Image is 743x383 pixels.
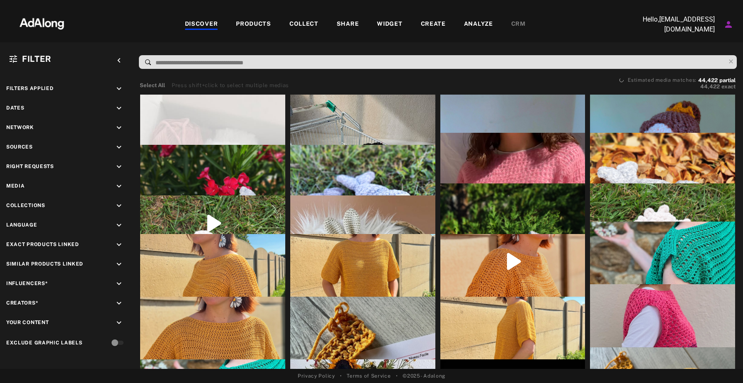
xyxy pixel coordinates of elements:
span: Sources [6,144,33,150]
i: keyboard_arrow_down [114,240,124,249]
span: Creators* [6,300,38,306]
div: ANALYZE [464,20,493,29]
iframe: Chat Widget [702,343,743,383]
i: keyboard_arrow_down [114,279,124,288]
a: Privacy Policy [298,372,335,380]
button: 44,422partial [698,78,736,83]
div: Press shift+click to select multiple medias [172,81,289,90]
span: © 2025 - Adalong [403,372,445,380]
div: WIDGET [377,20,402,29]
i: keyboard_arrow_down [114,143,124,152]
i: keyboard_arrow_left [114,56,124,65]
div: DISCOVER [185,20,218,29]
p: Hello, [EMAIL_ADDRESS][DOMAIN_NAME] [632,15,715,34]
span: Exact Products Linked [6,242,79,247]
div: Widget de chat [702,343,743,383]
div: CREATE [421,20,446,29]
span: Network [6,124,34,130]
span: • [396,372,398,380]
span: Similar Products Linked [6,261,83,267]
span: Language [6,222,37,228]
i: keyboard_arrow_down [114,201,124,210]
span: Filter [22,54,51,64]
span: 44,422 [698,77,718,83]
button: Select All [140,81,165,90]
i: keyboard_arrow_down [114,221,124,230]
i: keyboard_arrow_down [114,162,124,171]
button: Account settings [721,17,736,32]
button: 44,422exact [619,83,736,91]
span: Filters applied [6,85,54,91]
span: • [340,372,342,380]
span: Influencers* [6,281,48,286]
i: keyboard_arrow_down [114,104,124,113]
img: 63233d7d88ed69de3c212112c67096b6.png [5,10,78,35]
i: keyboard_arrow_down [114,318,124,327]
div: PRODUCTS [236,20,271,29]
span: 44,422 [700,83,720,90]
i: keyboard_arrow_down [114,123,124,132]
span: Dates [6,105,24,111]
i: keyboard_arrow_down [114,84,124,93]
a: Terms of Service [347,372,391,380]
span: Your Content [6,320,49,325]
span: Estimated media matches: [628,77,697,83]
i: keyboard_arrow_down [114,260,124,269]
div: CRM [511,20,526,29]
div: Exclude Graphic Labels [6,339,82,346]
span: Right Requests [6,163,54,169]
div: COLLECT [289,20,318,29]
div: SHARE [337,20,359,29]
i: keyboard_arrow_down [114,182,124,191]
span: Media [6,183,25,189]
span: Collections [6,202,45,208]
i: keyboard_arrow_down [114,299,124,308]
